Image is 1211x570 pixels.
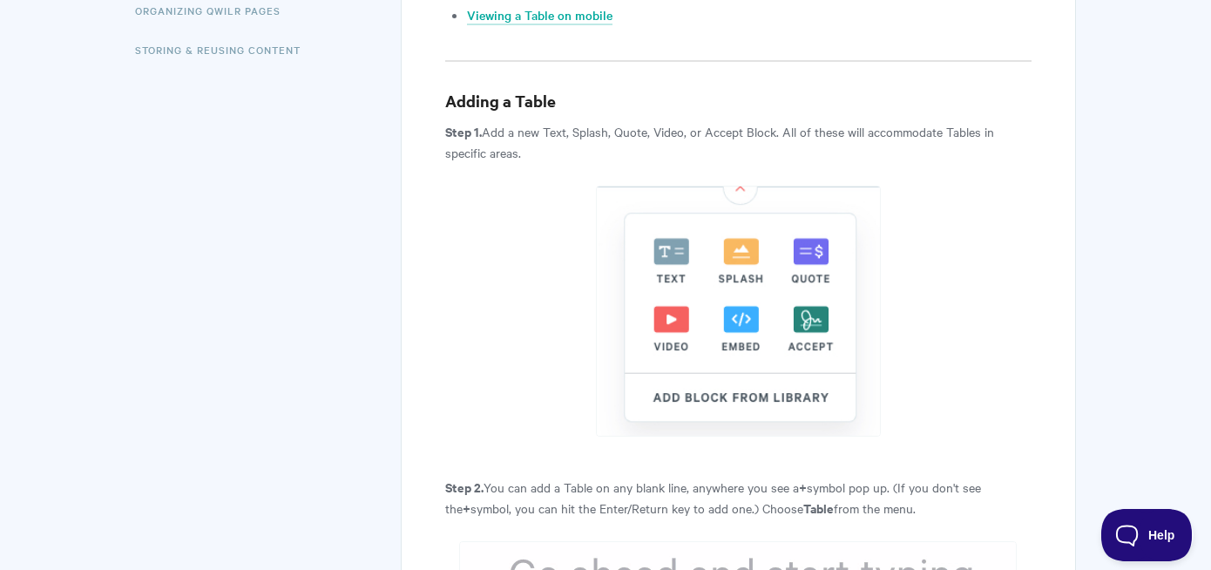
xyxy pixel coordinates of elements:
a: Storing & Reusing Content [135,32,314,67]
strong: Step 1. [445,122,482,140]
p: You can add a Table on any blank line, anywhere you see a symbol pop up. (If you don't see the sy... [445,477,1032,519]
strong: + [799,478,807,496]
h3: Adding a Table [445,89,1032,113]
p: Add a new Text, Splash, Quote, Video, or Accept Block. All of these will accommodate Tables in sp... [445,121,1032,163]
strong: + [463,499,470,517]
strong: Step 2. [445,478,484,496]
strong: Table [803,499,834,517]
iframe: Toggle Customer Support [1101,509,1194,561]
a: Viewing a Table on mobile [467,6,612,25]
